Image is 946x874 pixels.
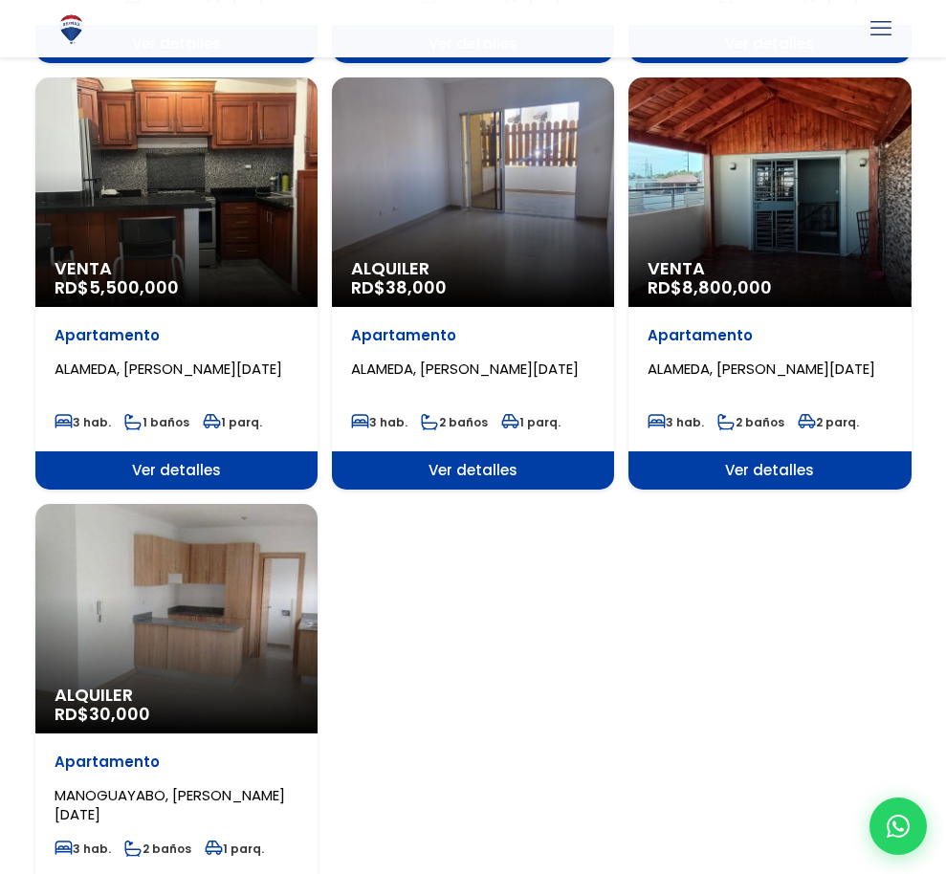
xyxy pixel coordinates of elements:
[351,359,579,379] span: ALAMEDA, [PERSON_NAME][DATE]
[203,414,262,430] span: 1 parq.
[205,841,264,857] span: 1 parq.
[332,451,614,490] span: Ver detalles
[55,841,111,857] span: 3 hab.
[55,326,298,345] p: Apartamento
[385,275,447,299] span: 38,000
[332,77,614,490] a: Alquiler RD$38,000 Apartamento ALAMEDA, [PERSON_NAME][DATE] 3 hab. 2 baños 1 parq. Ver detalles
[124,414,189,430] span: 1 baños
[351,326,595,345] p: Apartamento
[55,686,298,705] span: Alquiler
[89,702,150,726] span: 30,000
[55,259,298,278] span: Venta
[648,359,875,379] span: ALAMEDA, [PERSON_NAME][DATE]
[55,785,285,824] span: MANOGUAYABO, [PERSON_NAME][DATE]
[717,414,784,430] span: 2 baños
[351,275,447,299] span: RD$
[865,12,897,45] a: mobile menu
[798,414,859,430] span: 2 parq.
[55,702,150,726] span: RD$
[35,451,318,490] span: Ver detalles
[682,275,772,299] span: 8,800,000
[421,414,488,430] span: 2 baños
[648,326,891,345] p: Apartamento
[124,841,191,857] span: 2 baños
[648,414,704,430] span: 3 hab.
[628,77,911,490] a: Venta RD$8,800,000 Apartamento ALAMEDA, [PERSON_NAME][DATE] 3 hab. 2 baños 2 parq. Ver detalles
[648,259,891,278] span: Venta
[648,275,772,299] span: RD$
[55,12,88,46] img: Logo de REMAX
[55,753,298,772] p: Apartamento
[351,259,595,278] span: Alquiler
[55,414,111,430] span: 3 hab.
[55,359,282,379] span: ALAMEDA, [PERSON_NAME][DATE]
[35,77,318,490] a: Venta RD$5,500,000 Apartamento ALAMEDA, [PERSON_NAME][DATE] 3 hab. 1 baños 1 parq. Ver detalles
[628,451,911,490] span: Ver detalles
[501,414,561,430] span: 1 parq.
[55,275,179,299] span: RD$
[351,414,407,430] span: 3 hab.
[89,275,179,299] span: 5,500,000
